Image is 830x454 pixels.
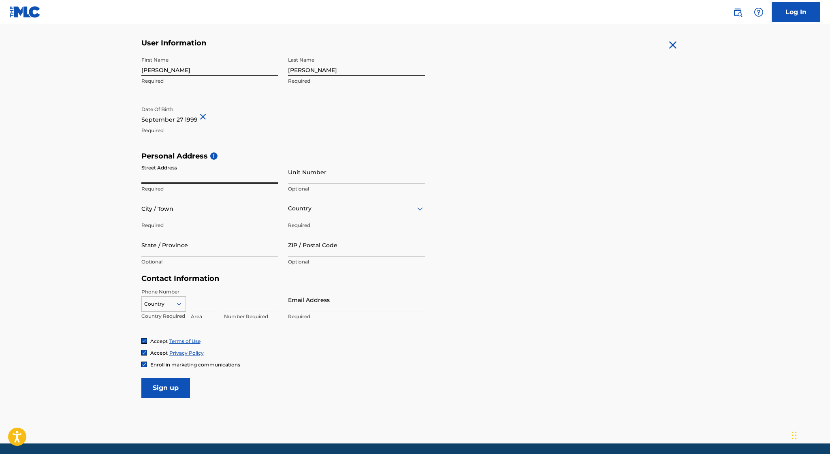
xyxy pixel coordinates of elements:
[733,7,743,17] img: search
[150,350,168,356] span: Accept
[141,222,278,229] p: Required
[792,423,797,448] div: Drag
[789,415,830,454] iframe: Chat Widget
[288,185,425,193] p: Optional
[141,39,425,48] h5: User Information
[169,350,204,356] a: Privacy Policy
[772,2,820,22] a: Log In
[141,258,278,266] p: Optional
[288,313,425,320] p: Required
[141,313,186,320] p: Country Required
[142,338,147,343] img: checkbox
[141,152,689,161] h5: Personal Address
[169,338,201,344] a: Terms of Use
[666,39,679,51] img: close
[142,350,147,355] img: checkbox
[198,105,210,129] button: Close
[141,378,190,398] input: Sign up
[730,4,746,20] a: Public Search
[142,362,147,367] img: checkbox
[288,258,425,266] p: Optional
[141,77,278,85] p: Required
[10,6,41,18] img: MLC Logo
[210,152,218,160] span: i
[150,362,240,368] span: Enroll in marketing communications
[751,4,767,20] div: Help
[288,77,425,85] p: Required
[754,7,764,17] img: help
[150,338,168,344] span: Accept
[191,313,219,320] p: Area
[224,313,277,320] p: Number Required
[141,274,425,283] h5: Contact Information
[141,127,278,134] p: Required
[288,222,425,229] p: Required
[141,185,278,193] p: Required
